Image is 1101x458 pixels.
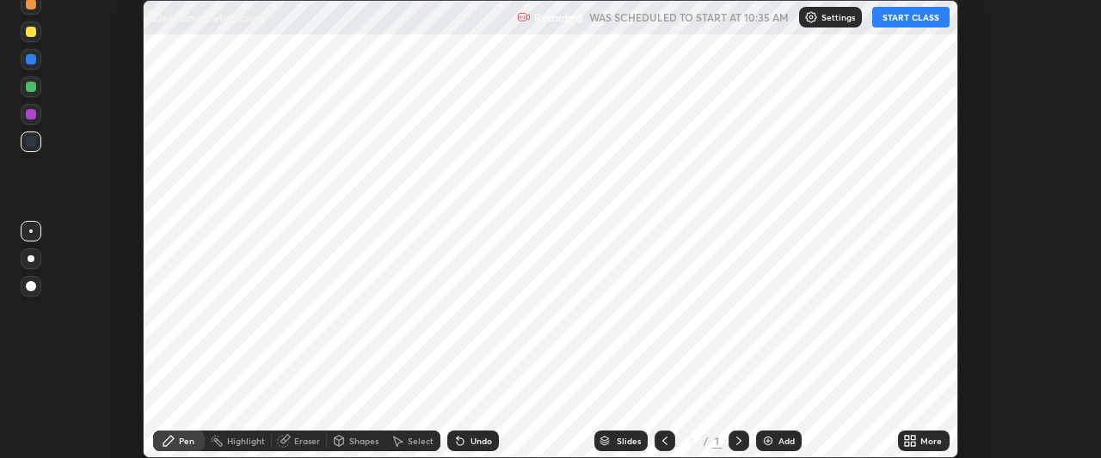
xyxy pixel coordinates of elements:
div: 1 [711,433,722,449]
div: Add [778,437,795,445]
div: Pen [179,437,194,445]
div: Shapes [349,437,378,445]
p: Settings [821,13,855,21]
p: Electromagnetic Waves [153,10,264,24]
div: Select [408,437,434,445]
h5: WAS SCHEDULED TO START AT 10:35 AM [589,9,789,25]
img: recording.375f2c34.svg [517,10,531,24]
div: Eraser [294,437,320,445]
button: START CLASS [872,7,950,27]
div: / [703,436,708,446]
img: add-slide-button [761,434,775,448]
div: More [920,437,942,445]
div: Undo [471,437,492,445]
img: class-settings-icons [804,10,818,24]
div: Slides [617,437,641,445]
p: Recording [534,11,582,24]
div: 1 [682,436,699,446]
div: Highlight [227,437,265,445]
